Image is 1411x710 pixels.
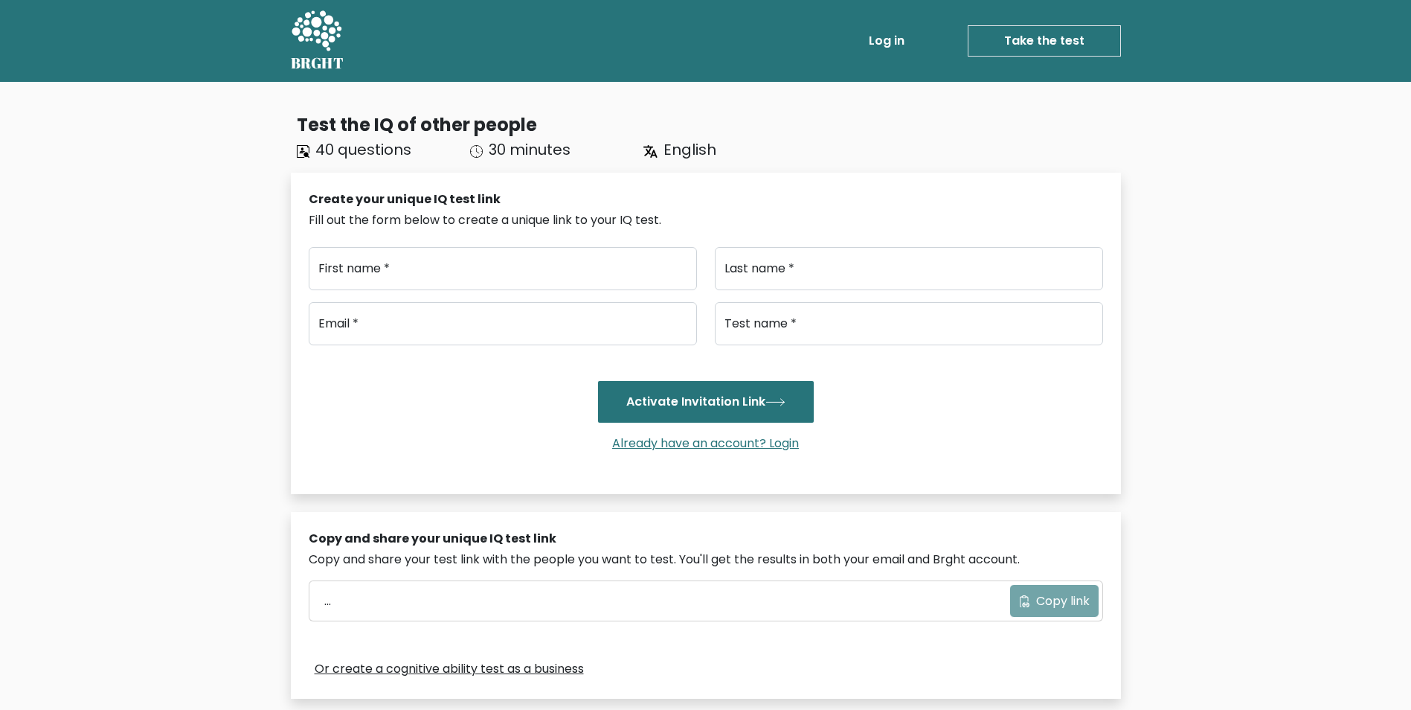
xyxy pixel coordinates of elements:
[309,211,1103,229] div: Fill out the form below to create a unique link to your IQ test.
[598,381,814,423] button: Activate Invitation Link
[309,247,697,290] input: First name
[309,551,1103,569] div: Copy and share your test link with the people you want to test. You'll get the results in both yo...
[315,139,411,160] span: 40 questions
[291,54,344,72] h5: BRGHT
[291,6,344,76] a: BRGHT
[663,139,716,160] span: English
[606,435,805,452] a: Already have an account? Login
[297,112,1121,138] div: Test the IQ of other people
[489,139,570,160] span: 30 minutes
[309,191,1103,208] div: Create your unique IQ test link
[715,302,1103,345] input: Test name
[309,302,697,345] input: Email
[715,247,1103,290] input: Last name
[315,660,584,678] a: Or create a cognitive ability test as a business
[863,26,910,56] a: Log in
[309,530,1103,548] div: Copy and share your unique IQ test link
[968,25,1121,57] a: Take the test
